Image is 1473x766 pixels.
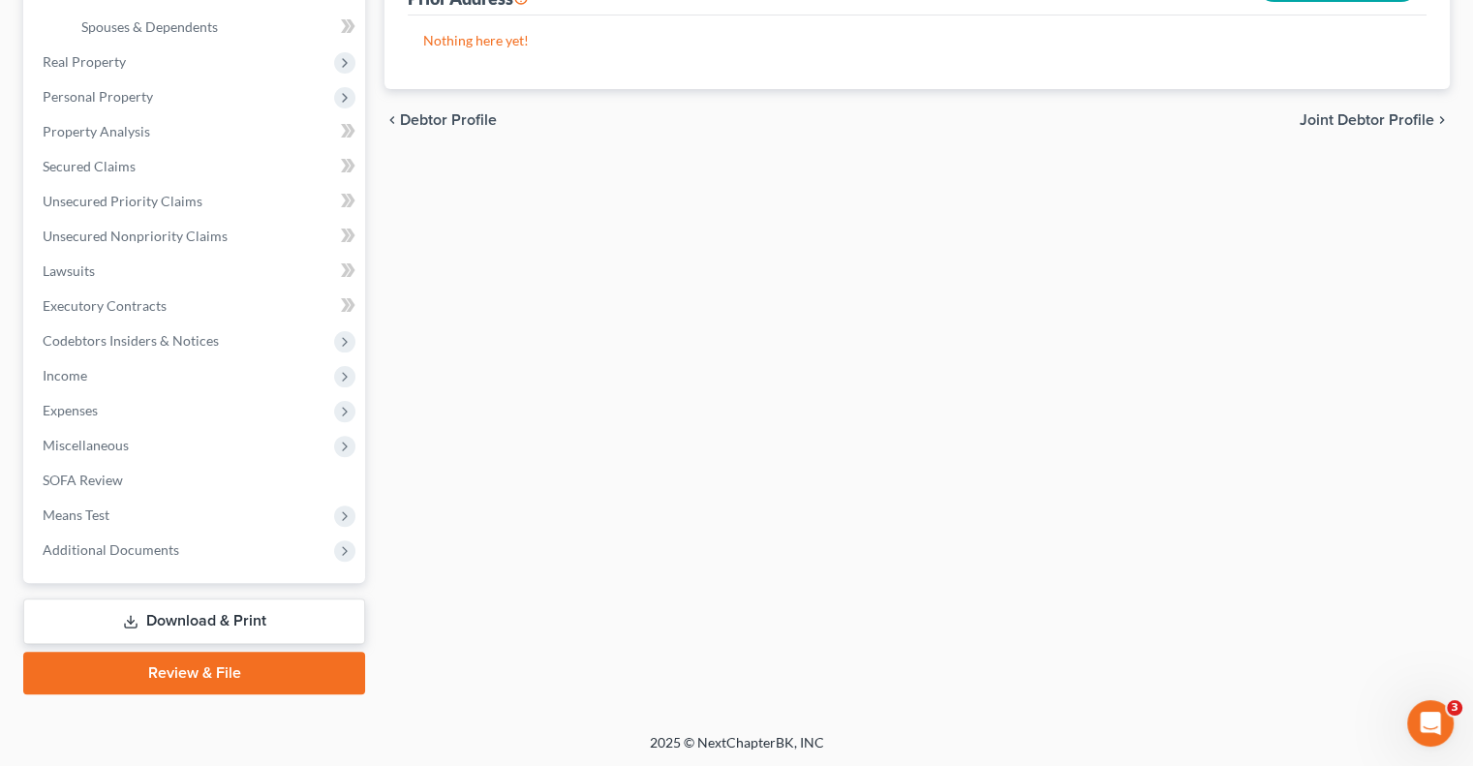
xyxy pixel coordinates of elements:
[43,158,136,174] span: Secured Claims
[27,289,365,323] a: Executory Contracts
[1300,112,1450,128] button: Joint Debtor Profile chevron_right
[43,53,126,70] span: Real Property
[23,598,365,644] a: Download & Print
[27,463,365,498] a: SOFA Review
[27,219,365,254] a: Unsecured Nonpriority Claims
[23,652,365,694] a: Review & File
[1447,700,1462,716] span: 3
[43,123,150,139] span: Property Analysis
[27,184,365,219] a: Unsecured Priority Claims
[43,402,98,418] span: Expenses
[81,18,218,35] span: Spouses & Dependents
[43,541,179,558] span: Additional Documents
[43,88,153,105] span: Personal Property
[43,437,129,453] span: Miscellaneous
[1434,112,1450,128] i: chevron_right
[43,262,95,279] span: Lawsuits
[43,367,87,383] span: Income
[423,31,1411,50] p: Nothing here yet!
[27,149,365,184] a: Secured Claims
[43,332,219,349] span: Codebtors Insiders & Notices
[27,254,365,289] a: Lawsuits
[43,193,202,209] span: Unsecured Priority Claims
[43,297,167,314] span: Executory Contracts
[43,506,109,523] span: Means Test
[43,472,123,488] span: SOFA Review
[384,112,497,128] button: chevron_left Debtor Profile
[1300,112,1434,128] span: Joint Debtor Profile
[43,228,228,244] span: Unsecured Nonpriority Claims
[384,112,400,128] i: chevron_left
[1407,700,1454,747] iframe: Intercom live chat
[400,112,497,128] span: Debtor Profile
[27,114,365,149] a: Property Analysis
[66,10,365,45] a: Spouses & Dependents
